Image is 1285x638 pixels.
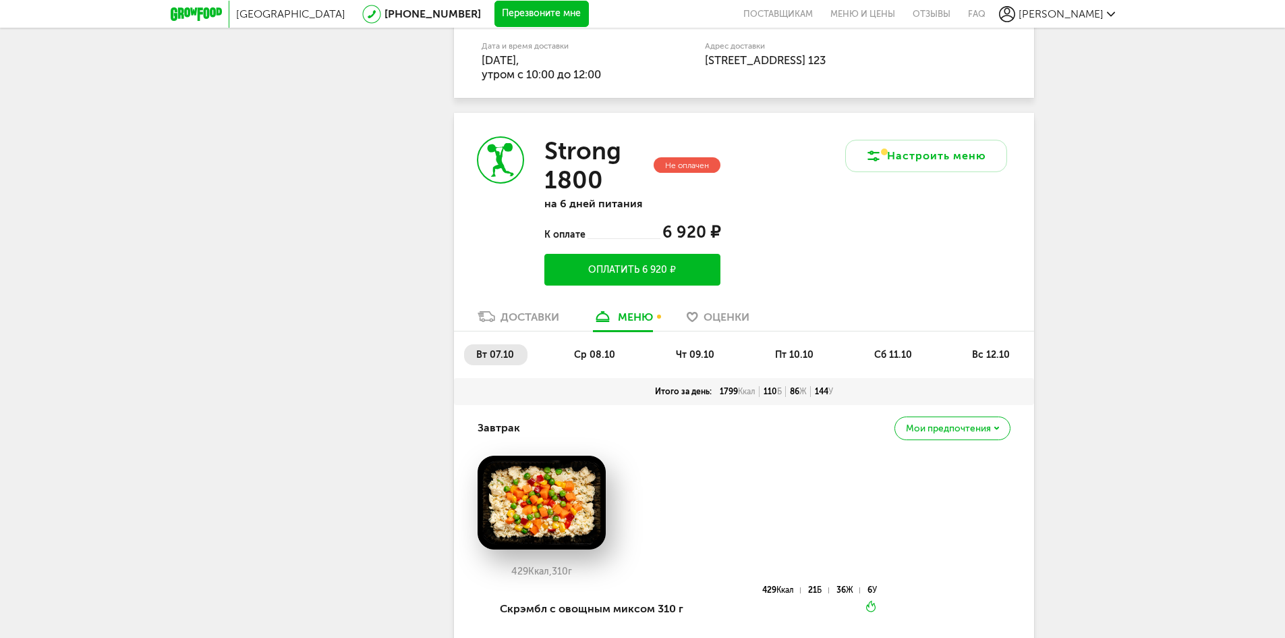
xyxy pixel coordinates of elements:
div: 144 [811,386,837,397]
span: Ккал, [528,566,552,577]
span: 6 920 ₽ [662,222,720,242]
div: Доставки [501,311,559,323]
div: Итого за день: [651,386,716,397]
span: Ж [846,585,853,595]
div: меню [618,311,653,323]
span: г [568,566,572,577]
span: Б [817,585,822,595]
div: 1799 [716,386,760,397]
span: У [872,585,877,595]
p: на 6 дней питания [544,197,720,210]
span: Ккал [738,387,755,396]
div: 429 310 [478,566,606,577]
span: пт 10.10 [775,349,813,361]
div: Скрэмбл с овощным миксом 310 г [500,586,687,632]
a: Оценки [680,309,756,331]
button: Перезвоните мне [494,1,589,28]
span: [PERSON_NAME] [1019,7,1104,20]
span: ср 08.10 [574,349,615,361]
span: Б [777,387,782,396]
a: Доставки [471,309,566,331]
h4: Завтрак [478,415,520,441]
span: вс 12.10 [972,349,1010,361]
span: [STREET_ADDRESS] 123 [705,53,826,67]
span: Ж [799,387,807,396]
a: [PHONE_NUMBER] [384,7,481,20]
span: вт 07.10 [476,349,514,361]
span: сб 11.10 [874,349,912,361]
span: [GEOGRAPHIC_DATA] [236,7,345,20]
div: 6 [867,587,877,593]
h3: Strong 1800 [544,136,650,194]
div: Не оплачен [654,157,720,173]
label: Дата и время доставки [482,43,636,50]
span: [DATE], утром c 10:00 до 12:00 [482,53,601,81]
span: К оплате [544,229,587,240]
span: Ккал [776,585,794,595]
span: Оценки [704,311,749,323]
div: 36 [836,587,860,593]
div: 110 [760,386,786,397]
div: 429 [762,587,801,593]
button: Настроить меню [845,140,1007,172]
span: Мои предпочтения [906,424,991,433]
span: чт 09.10 [676,349,714,361]
div: 21 [808,587,828,593]
div: 86 [786,386,811,397]
a: меню [586,309,660,331]
button: Оплатить 6 920 ₽ [544,254,720,286]
img: big_nGaHh9KMYtJ1l6S0.png [478,456,606,550]
label: Адрес доставки [705,43,956,50]
span: У [828,387,833,396]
